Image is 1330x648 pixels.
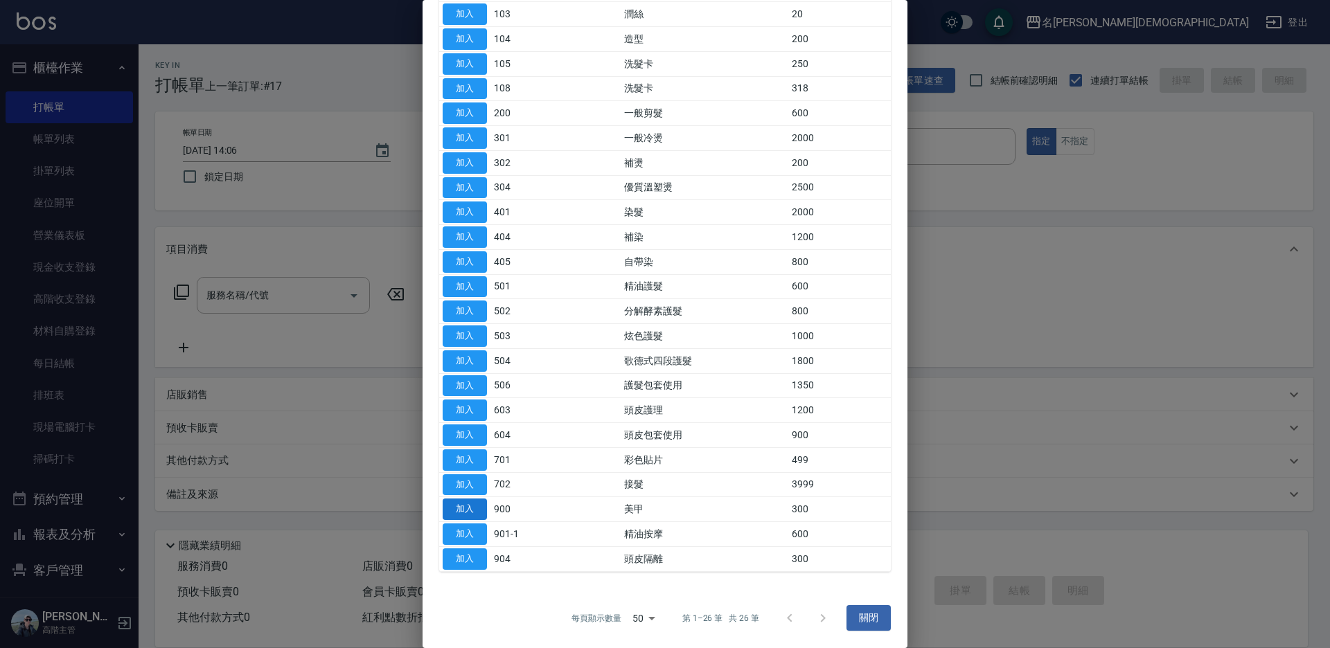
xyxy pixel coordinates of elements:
[788,150,891,175] td: 200
[443,127,487,149] button: 加入
[443,300,487,322] button: 加入
[788,51,891,76] td: 250
[621,299,788,324] td: 分解酵素護髮
[682,612,759,624] p: 第 1–26 筆 共 26 筆
[490,27,562,52] td: 104
[621,497,788,522] td: 美甲
[621,423,788,448] td: 頭皮包套使用
[490,126,562,151] td: 301
[788,249,891,274] td: 800
[788,299,891,324] td: 800
[621,348,788,373] td: 歌德式四段護髮
[788,101,891,126] td: 600
[490,348,562,373] td: 504
[788,2,891,27] td: 20
[443,3,487,25] button: 加入
[621,101,788,126] td: 一般剪髮
[490,398,562,423] td: 603
[621,274,788,299] td: 精油護髮
[621,546,788,571] td: 頭皮隔離
[443,474,487,496] button: 加入
[490,2,562,27] td: 103
[490,472,562,497] td: 702
[490,299,562,324] td: 502
[621,373,788,398] td: 護髮包套使用
[788,126,891,151] td: 2000
[490,76,562,101] td: 108
[621,200,788,225] td: 染髮
[788,76,891,101] td: 318
[490,175,562,200] td: 304
[788,546,891,571] td: 300
[443,498,487,520] button: 加入
[788,324,891,349] td: 1000
[443,53,487,75] button: 加入
[788,398,891,423] td: 1200
[443,548,487,570] button: 加入
[490,249,562,274] td: 405
[621,225,788,250] td: 補染
[490,423,562,448] td: 604
[443,399,487,421] button: 加入
[490,200,562,225] td: 401
[621,27,788,52] td: 造型
[443,102,487,124] button: 加入
[490,101,562,126] td: 200
[788,522,891,547] td: 600
[571,612,621,624] p: 每頁顯示數量
[788,472,891,497] td: 3999
[443,251,487,273] button: 加入
[627,600,660,637] div: 50
[490,274,562,299] td: 501
[443,375,487,397] button: 加入
[788,447,891,472] td: 499
[490,150,562,175] td: 302
[621,324,788,349] td: 炫色護髮
[621,249,788,274] td: 自帶染
[621,522,788,547] td: 精油按摩
[443,201,487,223] button: 加入
[443,449,487,471] button: 加入
[443,78,487,100] button: 加入
[621,398,788,423] td: 頭皮護理
[788,225,891,250] td: 1200
[443,152,487,174] button: 加入
[490,546,562,571] td: 904
[621,76,788,101] td: 洗髮卡
[621,447,788,472] td: 彩色貼片
[490,522,562,547] td: 901-1
[788,200,891,225] td: 2000
[490,51,562,76] td: 105
[621,126,788,151] td: 一般冷燙
[621,51,788,76] td: 洗髮卡
[490,373,562,398] td: 506
[788,274,891,299] td: 600
[788,175,891,200] td: 2500
[621,2,788,27] td: 潤絲
[443,226,487,248] button: 加入
[490,497,562,522] td: 900
[443,28,487,50] button: 加入
[443,523,487,545] button: 加入
[788,423,891,448] td: 900
[788,373,891,398] td: 1350
[846,605,891,631] button: 關閉
[443,276,487,298] button: 加入
[490,324,562,349] td: 503
[443,325,487,347] button: 加入
[443,350,487,372] button: 加入
[443,424,487,446] button: 加入
[490,447,562,472] td: 701
[621,175,788,200] td: 優質溫塑燙
[621,472,788,497] td: 接髮
[788,497,891,522] td: 300
[788,348,891,373] td: 1800
[788,27,891,52] td: 200
[621,150,788,175] td: 補燙
[490,225,562,250] td: 404
[443,177,487,199] button: 加入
